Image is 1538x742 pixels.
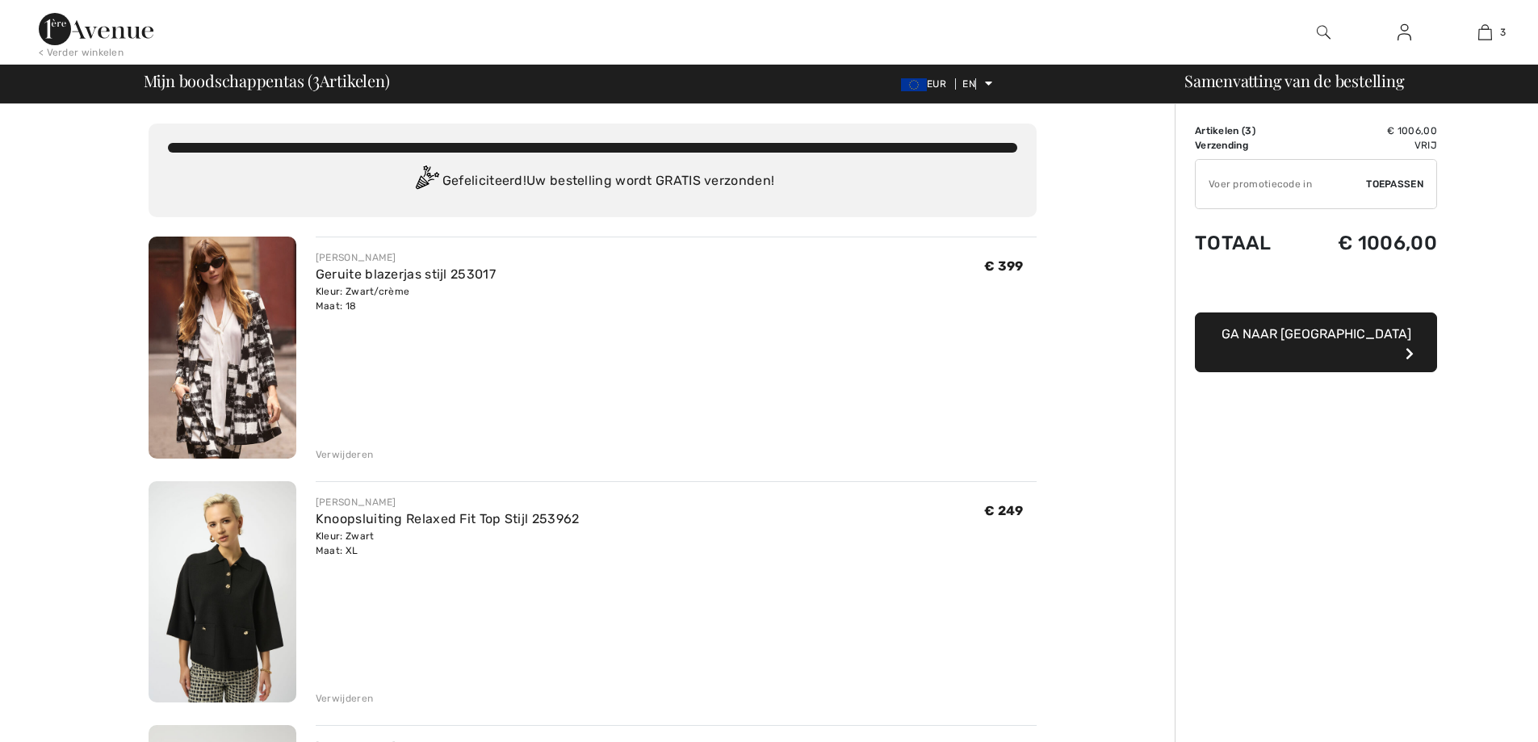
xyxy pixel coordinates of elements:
font: Mijn boodschappentas ( [144,69,312,91]
font: Artikelen ( [1195,125,1245,136]
font: Verzending [1195,140,1248,151]
img: Congratulation2.svg [410,166,442,198]
a: Geruite blazerjas stijl 253017 [316,266,496,282]
font: Ga naar [GEOGRAPHIC_DATA] [1222,326,1411,342]
font: Uw bestelling wordt GRATIS verzonden! [526,173,774,188]
font: Samenvatting van de bestelling [1184,69,1404,91]
font: [PERSON_NAME] [316,497,396,508]
font: Maat: XL [316,545,358,556]
font: € 249 [984,503,1024,518]
font: Kleur: Zwart [316,530,375,542]
img: Geruite blazerjas stijl 253017 [149,237,296,459]
a: Aanmelden [1385,23,1424,43]
font: Verwijderen [316,693,373,704]
img: zoek op de website [1317,23,1331,42]
font: Totaal [1195,232,1272,254]
img: Euro [901,78,927,91]
img: 1ère Avenue [39,13,153,45]
font: ) [1252,125,1255,136]
font: Maat: 18 [316,300,356,312]
font: Kleur: Zwart/crème [316,286,409,297]
img: Mijn tas [1478,23,1492,42]
font: € 1006,00 [1338,232,1437,254]
iframe: PayPal [1195,270,1437,307]
font: EN [962,78,975,90]
font: 3 [1500,27,1506,38]
font: 3 [312,65,320,93]
a: 3 [1445,23,1524,42]
font: < Verder winkelen [39,47,124,58]
font: 3 [1245,125,1251,136]
font: [PERSON_NAME] [316,252,396,263]
a: Knoopsluiting Relaxed Fit Top Stijl 253962 [316,511,580,526]
img: Knoopsluiting Relaxed Fit Top Stijl 253962 [149,481,296,703]
font: EUR [927,78,946,90]
font: Artikelen) [320,69,390,91]
font: € 399 [984,258,1024,274]
button: Ga naar [GEOGRAPHIC_DATA] [1195,312,1437,372]
font: Gefeliciteerd! [442,173,526,188]
font: Verwijderen [316,449,373,460]
font: € 1006,00 [1387,125,1437,136]
input: Promotiecode [1196,160,1366,208]
font: Toepassen [1366,178,1423,190]
font: Vrij [1414,140,1437,151]
img: Mijn gegevens [1398,23,1411,42]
